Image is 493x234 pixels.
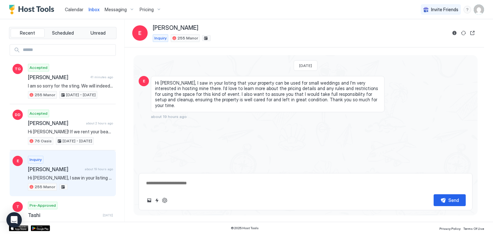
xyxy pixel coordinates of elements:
div: tab-group [9,27,117,39]
a: Calendar [65,6,83,13]
span: about 2 hours ago [86,121,113,125]
span: Inbox [89,7,99,12]
span: Hi [PERSON_NAME], I saw in your listing that your property can be used for small weddings and I’m... [155,80,380,108]
span: Hi! My friends booked the house that’s 1st picture is a bunch of black chairs. Is this close to t... [28,221,113,227]
span: 76 Oasis [35,138,52,144]
span: [PERSON_NAME] [28,120,83,126]
span: E [17,158,19,164]
span: Hi [PERSON_NAME]! If we rent your beautiful home, on 8/30 - 9/1 will the animals be there? We are... [28,129,113,135]
button: Recent [11,29,45,38]
span: Unread [91,30,106,36]
span: © 2025 Host Tools [231,226,259,230]
span: Scheduled [52,30,74,36]
button: Open reservation [469,29,476,37]
span: 255 Manor [35,184,55,190]
div: Send [448,197,459,204]
span: [PERSON_NAME] [153,24,198,32]
div: Open Intercom Messenger [6,212,22,228]
button: Scheduled [46,29,80,38]
span: DD [15,112,21,118]
a: Google Play Store [31,225,50,231]
span: TG [15,66,21,72]
span: about 19 hours ago [151,114,187,119]
button: Unread [81,29,115,38]
button: Quick reply [153,196,161,204]
span: 255 Manor [177,35,198,41]
button: Sync reservation [460,29,467,37]
input: Input Field [20,45,116,55]
div: menu [463,6,471,13]
button: Reservation information [451,29,458,37]
span: Terms Of Use [463,227,484,230]
button: ChatGPT Auto Reply [161,196,169,204]
span: Accepted [30,65,48,71]
span: 41 minutes ago [90,75,113,79]
span: [PERSON_NAME] [28,74,88,80]
span: Pricing [140,7,154,13]
span: Privacy Policy [439,227,461,230]
a: Inbox [89,6,99,13]
span: Tashi [28,212,100,218]
span: Inquiry [154,35,167,41]
span: Recent [20,30,35,36]
a: Host Tools Logo [9,5,57,14]
span: Calendar [65,7,83,12]
a: Terms Of Use [463,225,484,231]
span: [DATE] [299,63,312,68]
button: Send [434,194,466,206]
span: Invite Friends [431,7,458,13]
span: [DATE] - [DATE] [66,92,96,98]
span: Hi [PERSON_NAME], I saw in your listing that your property can be used for small weddings and I’m... [28,175,113,181]
a: App Store [9,225,28,231]
span: E [138,29,142,37]
span: 255 Manor [35,92,55,98]
button: Upload image [145,196,153,204]
span: I am so sorry for the sting. We will indeed treat these immediately. [28,83,113,89]
span: T [16,204,19,210]
div: User profile [474,4,484,15]
span: Messaging [105,7,127,13]
span: Pre-Approved [30,203,56,208]
span: about 19 hours ago [85,167,113,171]
span: Accepted [30,111,48,116]
span: E [143,78,145,84]
span: [PERSON_NAME] [28,166,82,172]
span: [DATE] [103,213,113,217]
span: Inquiry [30,157,42,163]
a: Privacy Policy [439,225,461,231]
span: [DATE] - [DATE] [63,138,92,144]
